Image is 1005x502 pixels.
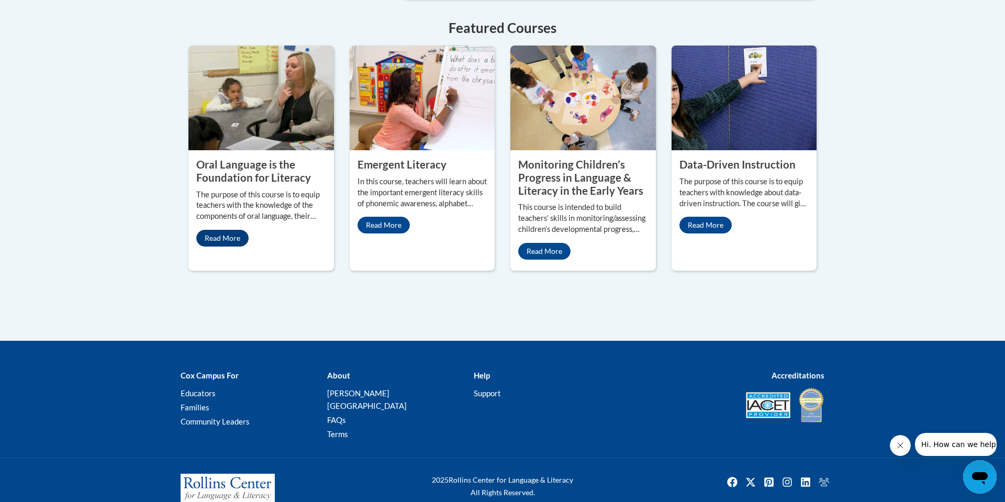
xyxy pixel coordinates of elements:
img: Accredited IACET® Provider [746,392,790,418]
p: In this course, teachers will learn about the important emergent literacy skills of phonemic awar... [358,176,487,209]
b: Help [474,371,490,380]
img: Pinterest icon [761,474,777,490]
h4: Featured Courses [188,18,817,38]
property: Emergent Literacy [358,158,446,171]
property: Data-Driven Instruction [679,158,796,171]
img: Instagram icon [779,474,796,490]
a: Read More [358,217,410,233]
img: Emergent Literacy [350,46,495,150]
a: Families [181,403,209,412]
a: Terms [327,429,348,439]
a: Read More [679,217,732,233]
a: Facebook [724,474,741,490]
p: This course is intended to build teachers’ skills in monitoring/assessing children’s developmenta... [518,202,648,235]
a: Read More [196,230,249,247]
a: Community Leaders [181,417,250,426]
a: [PERSON_NAME][GEOGRAPHIC_DATA] [327,388,407,410]
img: Facebook icon [724,474,741,490]
a: Educators [181,388,216,398]
div: Rollins Center for Language & Literacy All Rights Reserved. [393,474,612,499]
a: Twitter [742,474,759,490]
b: About [327,371,350,380]
img: IDA® Accredited [798,387,824,423]
p: The purpose of this course is to equip teachers with knowledge about data-driven instruction. The... [679,176,809,209]
img: Twitter icon [742,474,759,490]
b: Accreditations [772,371,824,380]
property: Monitoring Children’s Progress in Language & Literacy in the Early Years [518,158,643,196]
img: Data-Driven Instruction [672,46,817,150]
span: 2025 [432,475,449,484]
b: Cox Campus For [181,371,239,380]
a: Read More [518,243,571,260]
a: Support [474,388,501,398]
iframe: Message from company [915,433,997,456]
p: The purpose of this course is to equip teachers with the knowledge of the components of oral lang... [196,189,326,222]
iframe: Close message [890,435,911,456]
a: Pinterest [761,474,777,490]
img: Monitoring Children’s Progress in Language & Literacy in the Early Years [510,46,656,150]
a: FAQs [327,415,346,425]
a: Instagram [779,474,796,490]
iframe: Button to launch messaging window [963,460,997,494]
a: Linkedin [797,474,814,490]
img: Oral Language is the Foundation for Literacy [188,46,334,150]
property: Oral Language is the Foundation for Literacy [196,158,311,184]
a: Facebook Group [816,474,832,490]
img: LinkedIn icon [797,474,814,490]
span: Hi. How can we help? [6,7,85,16]
img: Facebook group icon [816,474,832,490]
